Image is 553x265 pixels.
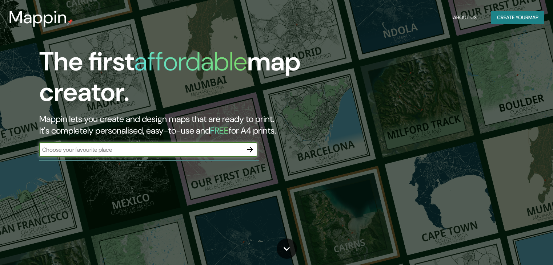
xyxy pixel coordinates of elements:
h1: The first map creator. [39,46,316,113]
img: mappin-pin [67,19,73,25]
input: Choose your favourite place [39,146,243,154]
button: Create yourmap [491,11,544,24]
button: About Us [450,11,480,24]
h3: Mappin [9,7,67,28]
h2: Mappin lets you create and design maps that are ready to print. It's completely personalised, eas... [39,113,316,136]
h1: affordable [134,45,247,78]
h5: FREE [210,125,229,136]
